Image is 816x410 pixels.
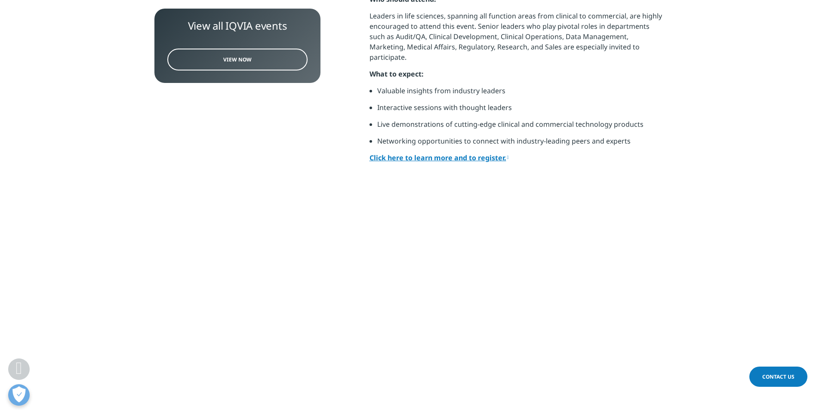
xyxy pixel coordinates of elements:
[749,367,807,387] a: Contact Us
[167,49,308,70] a: View Now
[377,102,662,119] li: Interactive sessions with thought leaders
[377,136,662,153] li: Networking opportunities to connect with industry-leading peers and experts
[223,56,252,63] span: View Now
[377,86,662,102] li: Valuable insights from industry leaders
[762,373,794,380] span: Contact Us
[8,384,30,406] button: Open Preferences
[377,119,662,136] li: Live demonstrations of cutting-edge clinical and commercial technology products
[370,153,509,162] a: Click here to learn more and to register.
[370,69,424,79] strong: What to expect:
[370,11,662,69] p: Leaders in life sciences, spanning all function areas from clinical to commercial, are highly enc...
[167,19,308,32] div: View all IQVIA events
